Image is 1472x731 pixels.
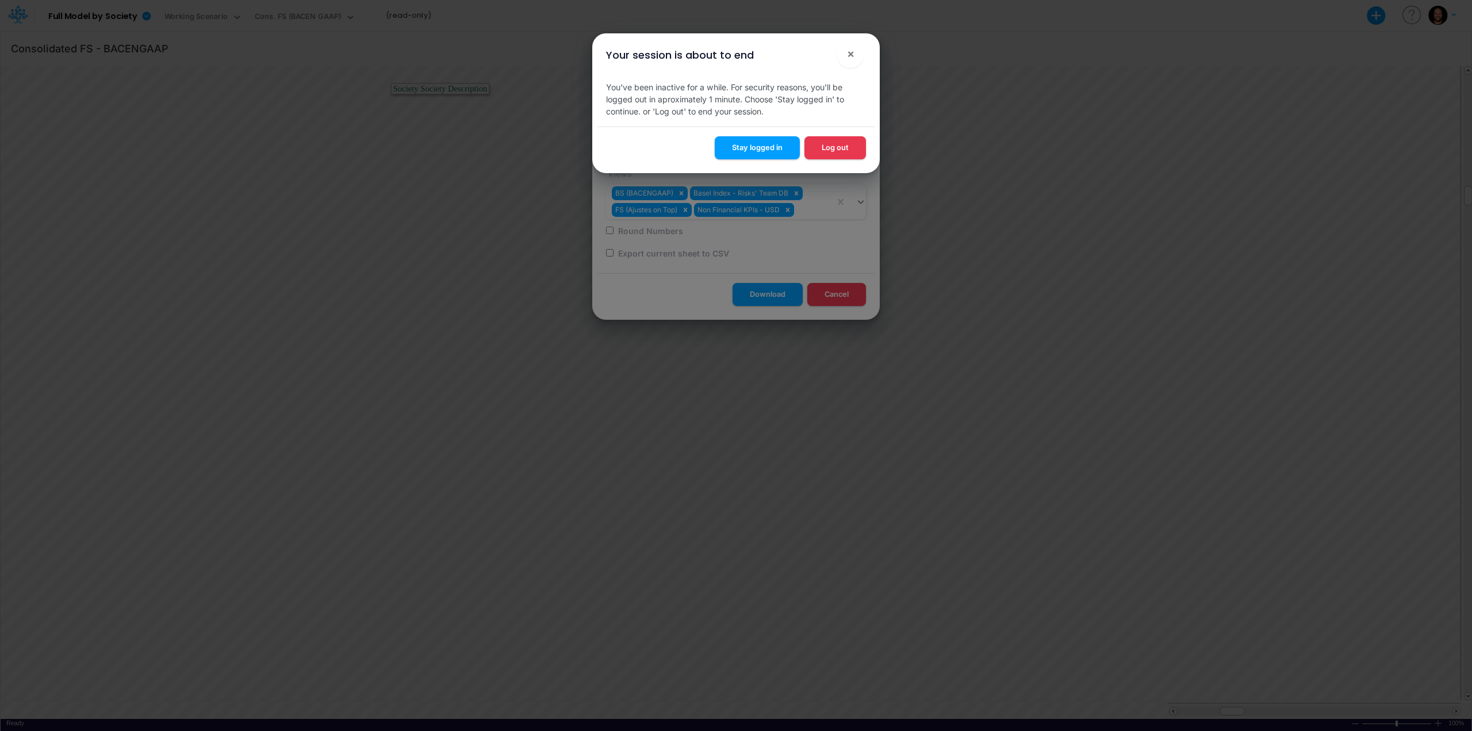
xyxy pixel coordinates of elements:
[804,136,866,159] button: Log out
[597,72,875,127] div: You've been inactive for a while. For security reasons, you'll be logged out in aproximately 1 mi...
[606,47,754,63] div: Your session is about to end
[715,136,800,159] button: Stay logged in
[837,40,864,68] button: Close
[847,47,854,60] span: ×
